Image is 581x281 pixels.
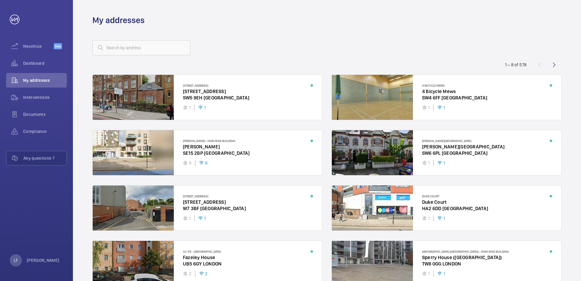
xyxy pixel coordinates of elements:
span: Compliance [23,128,67,134]
p: LF [14,257,18,263]
p: [PERSON_NAME] [27,257,60,263]
span: Beta [54,43,62,49]
input: Search by address [92,40,190,55]
div: 1 – 8 of 578 [505,62,527,68]
span: Dashboard [23,60,67,66]
h1: My addresses [92,15,145,26]
span: Interventions [23,94,67,100]
span: Maximize [23,43,54,49]
span: My addresses [23,77,67,83]
span: Documents [23,111,67,117]
span: Any questions ? [23,155,67,161]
